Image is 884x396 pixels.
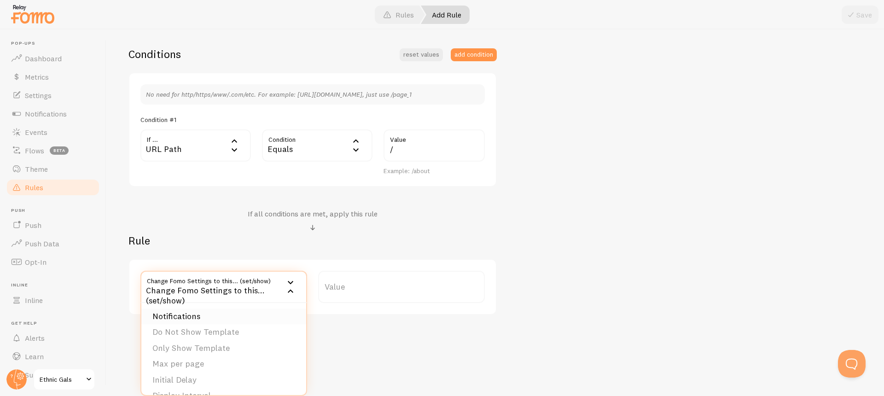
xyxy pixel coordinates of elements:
a: Rules [6,178,100,197]
a: Notifications [6,105,100,123]
a: Support [6,366,100,384]
span: Get Help [11,320,100,326]
span: Inline [11,282,100,288]
a: Flows beta [6,141,100,160]
span: Notifications [25,109,67,118]
span: Dashboard [25,54,62,63]
span: Opt-In [25,257,47,267]
span: Alerts [25,333,45,343]
iframe: Help Scout Beacon - Open [838,350,866,378]
span: Events [25,128,47,137]
a: Events [6,123,100,141]
span: Ethnic Gals [40,374,83,385]
li: Initial Delay [141,372,306,388]
li: Notifications [141,309,306,325]
div: Example: /about [384,167,485,175]
a: Push [6,216,100,234]
div: Change Fomo Settings to this... (set/show) [140,271,307,303]
span: Inline [25,296,43,305]
div: Equals [262,129,372,162]
span: Push Data [25,239,59,248]
a: Push Data [6,234,100,253]
label: Value [384,129,485,145]
a: Inline [6,291,100,309]
img: fomo-relay-logo-orange.svg [10,2,56,26]
a: Alerts [6,329,100,347]
a: Settings [6,86,100,105]
span: Pop-ups [11,41,100,47]
span: Settings [25,91,52,100]
li: Only Show Template [141,340,306,356]
span: Theme [25,164,48,174]
h4: If all conditions are met, apply this rule [248,209,378,219]
a: Dashboard [6,49,100,68]
button: add condition [451,48,497,61]
span: beta [50,146,69,155]
span: Push [25,221,41,230]
button: reset values [400,48,443,61]
li: Do Not Show Template [141,324,306,340]
p: No need for http/https/www/.com/etc. For example: [URL][DOMAIN_NAME], just use /page_1 [146,90,479,99]
span: Push [11,208,100,214]
span: Flows [25,146,44,155]
span: Metrics [25,72,49,82]
a: Ethnic Gals [33,368,95,390]
span: Rules [25,183,43,192]
a: Theme [6,160,100,178]
li: Max per page [141,356,306,372]
h5: Condition #1 [140,116,176,124]
a: Metrics [6,68,100,86]
h2: Conditions [128,47,181,61]
h2: Rule [128,233,497,248]
a: Learn [6,347,100,366]
span: Learn [25,352,44,361]
a: Opt-In [6,253,100,271]
div: URL Path [140,129,251,162]
label: Value [318,271,485,303]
